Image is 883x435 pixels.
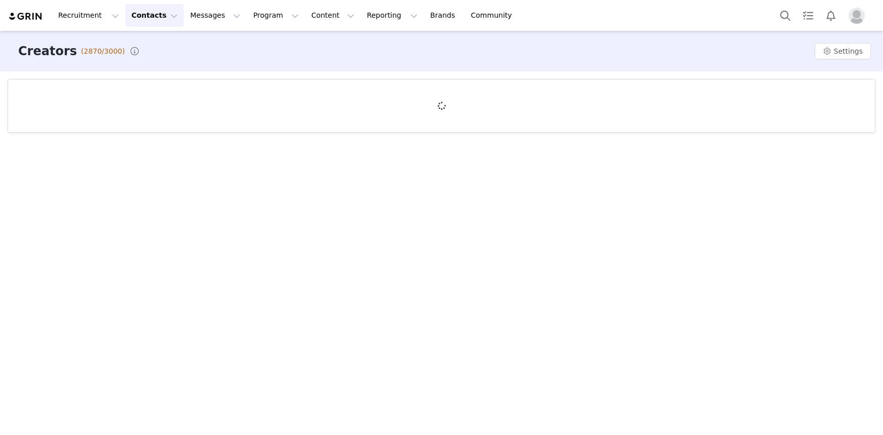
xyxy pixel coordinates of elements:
[820,4,842,27] button: Notifications
[81,46,125,57] span: (2870/3000)
[184,4,246,27] button: Messages
[815,43,871,59] button: Settings
[125,4,184,27] button: Contacts
[305,4,360,27] button: Content
[8,12,44,21] img: grin logo
[18,42,77,60] h3: Creators
[843,8,875,24] button: Profile
[52,4,125,27] button: Recruitment
[774,4,796,27] button: Search
[465,4,523,27] a: Community
[424,4,464,27] a: Brands
[361,4,424,27] button: Reporting
[849,8,865,24] img: placeholder-profile.jpg
[247,4,305,27] button: Program
[797,4,819,27] a: Tasks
